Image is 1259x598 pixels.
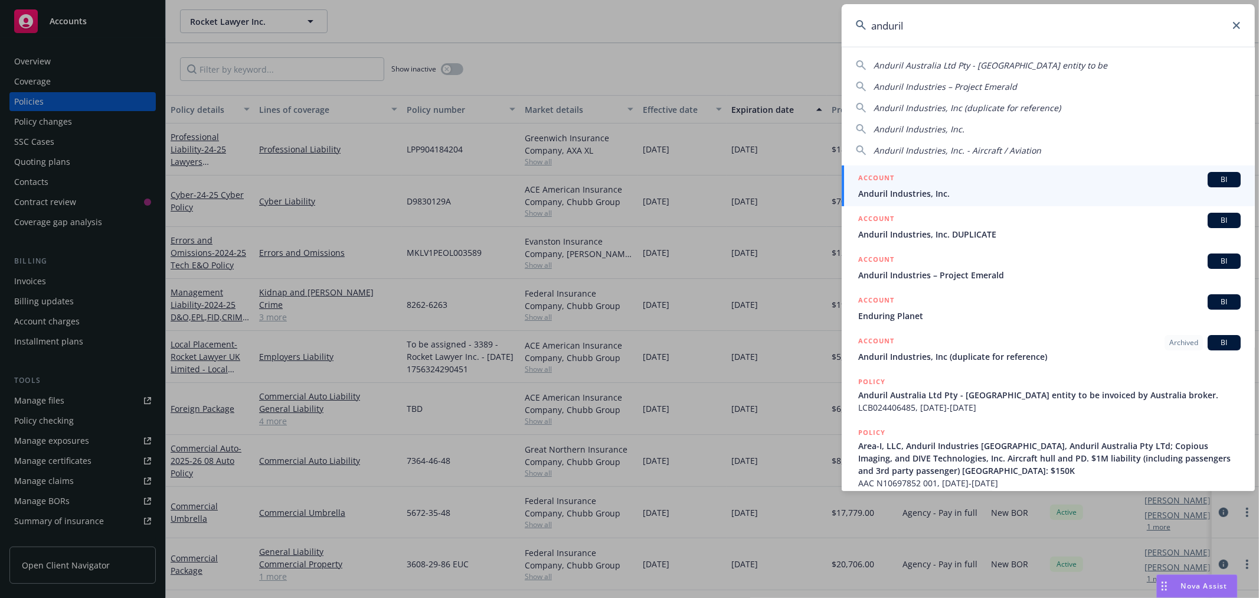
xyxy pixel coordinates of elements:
span: Anduril Australia Ltd Pty - [GEOGRAPHIC_DATA] entity to be [874,60,1107,71]
h5: ACCOUNT [858,294,894,308]
span: Anduril Industries – Project Emerald [874,81,1017,92]
a: ACCOUNTBIAnduril Industries, Inc. DUPLICATE [842,206,1255,247]
span: Anduril Industries, Inc. [874,123,964,135]
button: Nova Assist [1156,574,1238,598]
span: Anduril Industries, Inc (duplicate for reference) [858,350,1241,363]
div: Drag to move [1157,575,1172,597]
span: Anduril Industries, Inc (duplicate for reference) [874,102,1061,113]
span: Anduril Industries, Inc. DUPLICATE [858,228,1241,240]
span: Anduril Industries, Inc. - Aircraft / Aviation [874,145,1041,156]
a: ACCOUNTBIAnduril Industries – Project Emerald [842,247,1255,288]
span: BI [1212,297,1236,307]
span: Enduring Planet [858,310,1241,322]
span: Anduril Industries, Inc. [858,187,1241,200]
a: ACCOUNTBIAnduril Industries, Inc. [842,165,1255,206]
span: BI [1212,174,1236,185]
h5: ACCOUNT [858,253,894,268]
span: LCB024406485, [DATE]-[DATE] [858,401,1241,414]
a: ACCOUNTBIEnduring Planet [842,288,1255,329]
h5: ACCOUNT [858,335,894,349]
span: BI [1212,337,1236,348]
span: Nova Assist [1181,581,1228,591]
h5: ACCOUNT [858,172,894,186]
span: Anduril Australia Ltd Pty - [GEOGRAPHIC_DATA] entity to be invoiced by Australia broker. [858,389,1241,401]
span: Area-I, LLC, Anduril Industries [GEOGRAPHIC_DATA], Anduril Australia Pty LTd; Copious Imaging, an... [858,440,1241,477]
span: Archived [1169,337,1198,348]
span: BI [1212,215,1236,226]
h5: POLICY [858,376,885,388]
a: ACCOUNTArchivedBIAnduril Industries, Inc (duplicate for reference) [842,329,1255,369]
h5: ACCOUNT [858,213,894,227]
a: POLICYAnduril Australia Ltd Pty - [GEOGRAPHIC_DATA] entity to be invoiced by Australia broker.LCB... [842,369,1255,420]
a: POLICYArea-I, LLC, Anduril Industries [GEOGRAPHIC_DATA], Anduril Australia Pty LTd; Copious Imagi... [842,420,1255,496]
h5: POLICY [858,427,885,438]
span: BI [1212,256,1236,266]
span: AAC N10697852 001, [DATE]-[DATE] [858,477,1241,489]
span: Anduril Industries – Project Emerald [858,269,1241,281]
input: Search... [842,4,1255,47]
